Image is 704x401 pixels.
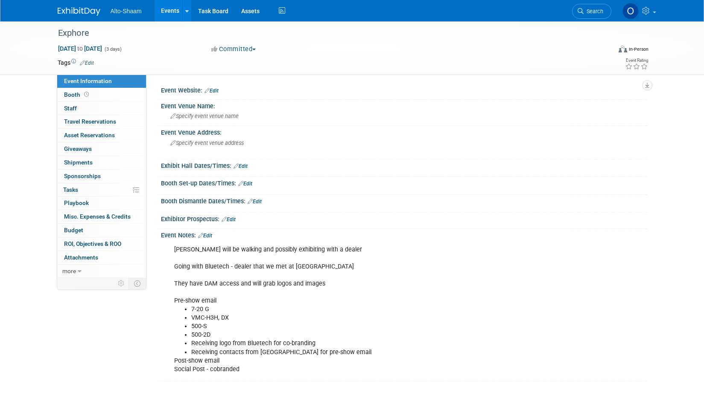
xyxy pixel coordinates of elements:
[161,126,647,137] div: Event Venue Address:
[161,84,647,95] div: Event Website:
[57,115,146,128] a: Travel Reservations
[57,183,146,196] a: Tasks
[57,251,146,264] a: Attachments
[64,227,83,234] span: Budget
[204,88,219,94] a: Edit
[561,44,649,57] div: Event Format
[62,268,76,274] span: more
[161,100,647,110] div: Event Venue Name:
[64,159,93,166] span: Shipments
[161,213,647,224] div: Exhibitor Prospectus:
[111,8,142,14] span: Alto-Shaam
[168,241,553,378] div: [PERSON_NAME] will be walking and possibly exhibiting with a dealer Going with Bluetech - dealer ...
[104,46,122,52] span: (3 days)
[64,240,121,247] span: ROI, Objectives & ROO
[170,113,239,119] span: Specify event venue name
[238,181,252,187] a: Edit
[76,45,84,52] span: to
[58,45,102,52] span: [DATE] [DATE]
[161,195,647,206] div: Booth Dismantle Dates/Times:
[57,196,146,210] a: Playbook
[64,78,112,84] span: Event Information
[191,314,548,322] li: VMC-H3H, DX
[191,331,548,339] li: 500-2D
[170,140,244,146] span: Specify event venue address
[191,339,548,348] li: Receiving logo from Bluetech for co-branding
[161,177,647,188] div: Booth Set-up Dates/Times:
[129,278,146,289] td: Toggle Event Tabs
[161,229,647,240] div: Event Notes:
[57,224,146,237] a: Budget
[57,129,146,142] a: Asset Reservations
[248,199,262,205] a: Edit
[82,91,91,98] span: Booth not reserved yet
[57,142,146,156] a: Giveaways
[57,170,146,183] a: Sponsorships
[64,173,101,179] span: Sponsorships
[114,278,129,289] td: Personalize Event Tab Strip
[619,46,627,52] img: Format-Inperson.png
[191,322,548,331] li: 500-S
[55,26,599,41] div: Exphore
[628,46,648,52] div: In-Person
[191,348,548,357] li: Receiving contacts from [GEOGRAPHIC_DATA] for pre-show email
[57,210,146,223] a: Misc. Expenses & Credits
[57,156,146,169] a: Shipments
[191,305,548,314] li: 7-20 G
[208,45,259,54] button: Committed
[64,199,89,206] span: Playbook
[234,163,248,169] a: Edit
[64,91,91,98] span: Booth
[57,237,146,251] a: ROI, Objectives & ROO
[57,265,146,278] a: more
[80,60,94,66] a: Edit
[64,254,98,261] span: Attachments
[622,3,639,19] img: Olivia Strasser
[161,159,647,170] div: Exhibit Hall Dates/Times:
[64,105,77,112] span: Staff
[64,145,92,152] span: Giveaways
[625,58,648,63] div: Event Rating
[63,186,78,193] span: Tasks
[57,75,146,88] a: Event Information
[58,7,100,16] img: ExhibitDay
[57,88,146,101] a: Booth
[64,118,116,125] span: Travel Reservations
[572,4,611,19] a: Search
[64,213,131,220] span: Misc. Expenses & Credits
[57,102,146,115] a: Staff
[584,8,603,14] span: Search
[222,216,236,222] a: Edit
[58,58,94,67] td: Tags
[64,132,115,138] span: Asset Reservations
[198,233,212,239] a: Edit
